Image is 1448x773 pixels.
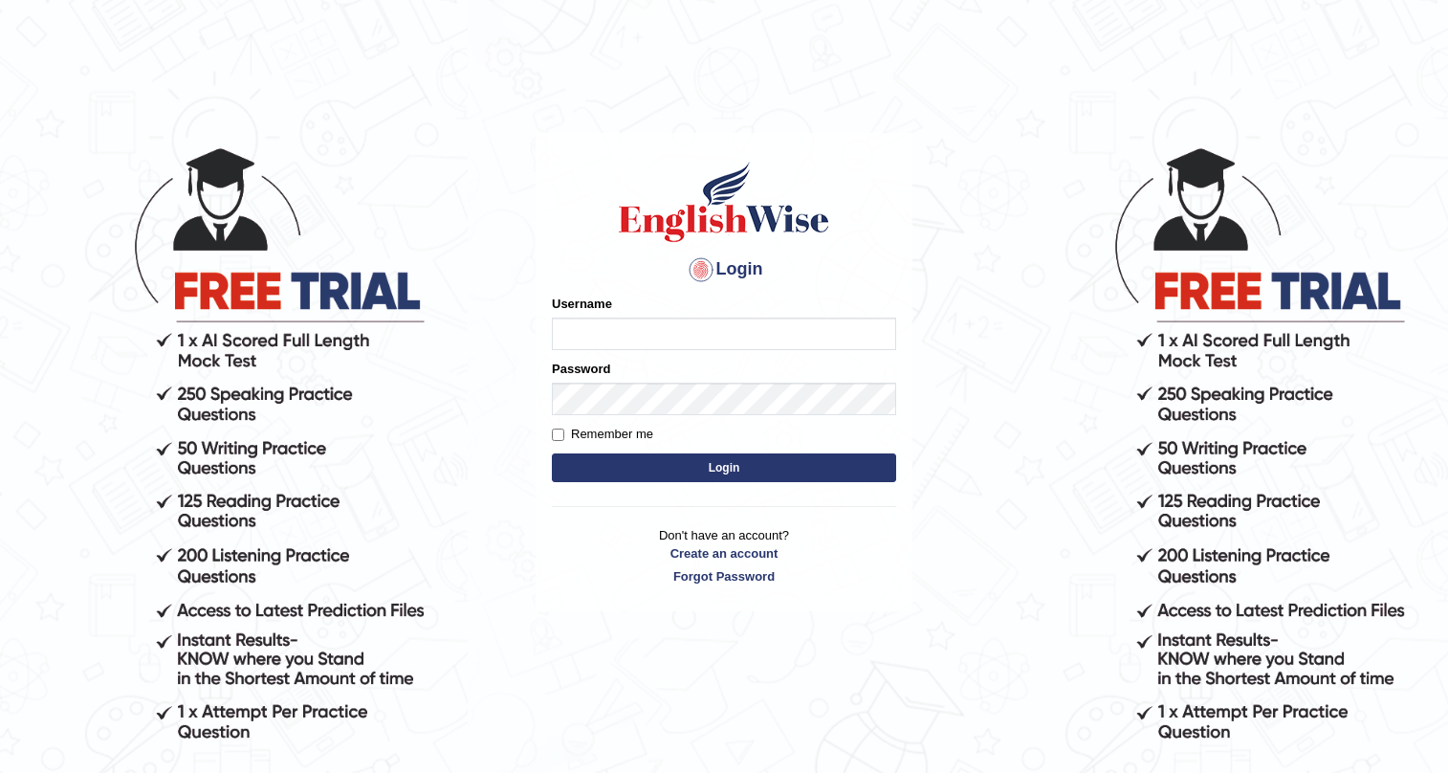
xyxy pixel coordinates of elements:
[552,360,610,378] label: Password
[552,429,564,441] input: Remember me
[552,544,896,563] a: Create an account
[552,567,896,585] a: Forgot Password
[552,425,653,444] label: Remember me
[552,254,896,285] h4: Login
[552,295,612,313] label: Username
[552,526,896,585] p: Don't have an account?
[552,453,896,482] button: Login
[615,159,833,245] img: Logo of English Wise sign in for intelligent practice with AI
